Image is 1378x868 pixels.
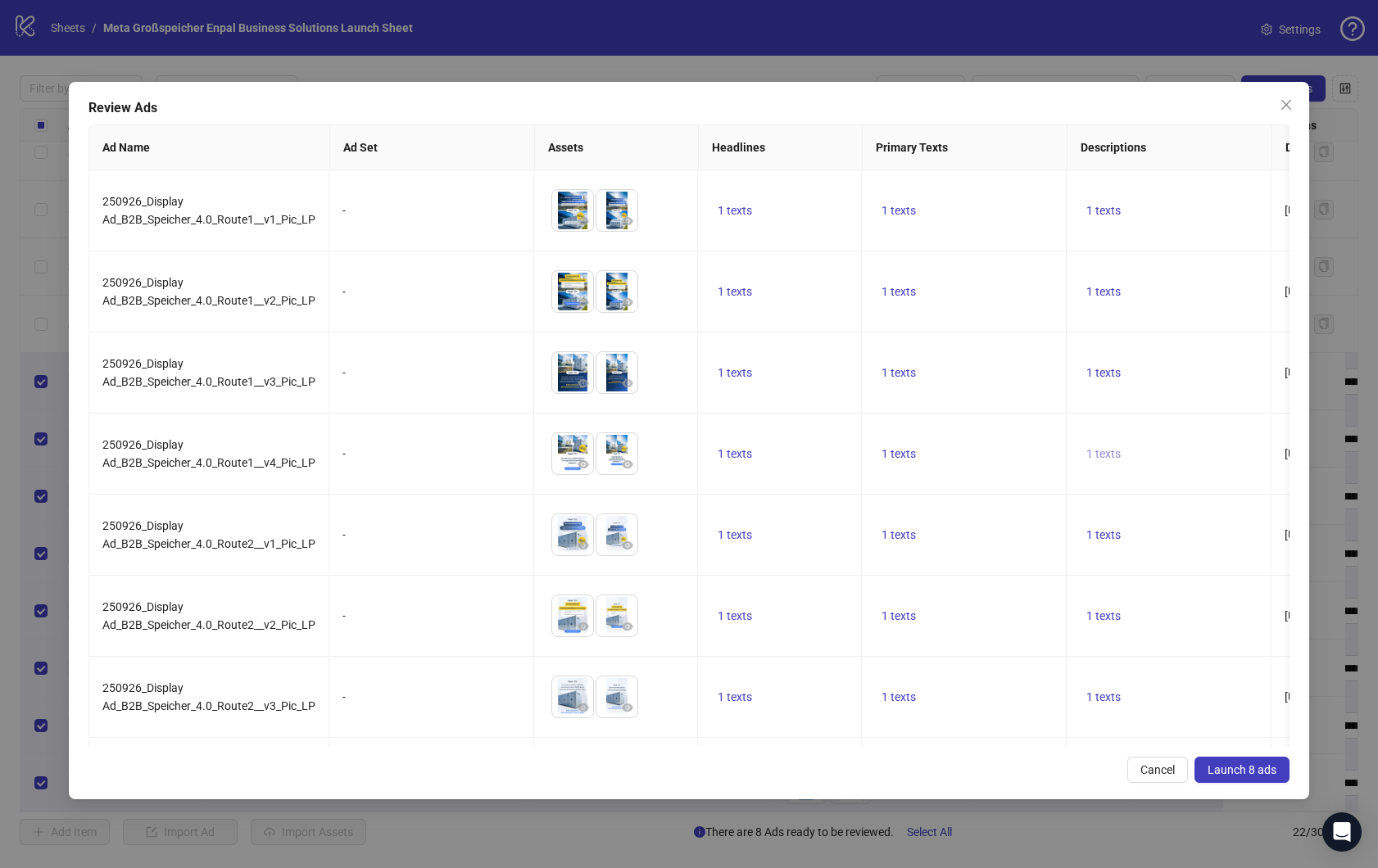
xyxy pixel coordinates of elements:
img: Asset 1 [552,433,593,474]
th: Assets [535,125,699,170]
span: Cancel [1140,763,1175,776]
div: - [342,607,520,625]
button: 1 texts [711,201,759,220]
th: Ad Name [89,125,330,170]
span: eye [578,540,589,551]
div: Review Ads [88,98,1290,118]
span: 1 texts [882,285,916,298]
button: 1 texts [1080,201,1127,220]
button: 1 texts [711,363,759,382]
span: eye [622,540,633,551]
span: eye [622,702,633,713]
button: Preview [618,211,637,231]
div: - [342,283,520,301]
button: 1 texts [875,606,922,626]
span: 1 texts [718,528,752,541]
button: 1 texts [875,201,922,220]
div: Open Intercom Messenger [1322,812,1362,852]
span: 1 texts [1086,690,1121,703]
span: eye [622,215,633,227]
button: Close [1273,92,1299,118]
button: Preview [618,698,637,717]
button: 1 texts [1080,525,1127,545]
span: 1 texts [882,204,916,217]
span: 1 texts [882,528,916,541]
button: Preview [573,617,593,636]
div: - [342,201,520,219]
span: 250926_Display Ad_B2B_Speicher_4.0_Route2__v2_Pic_LP [102,600,315,631]
span: 250926_Display Ad_B2B_Speicher_4.0_Route1__v3_Pic_LP [102,357,315,388]
img: Asset 2 [596,676,637,717]
button: 1 texts [875,363,922,382]
span: eye [622,459,633,470]
button: Cancel [1127,757,1188,783]
th: Ad Set [330,125,535,170]
button: 1 texts [1080,444,1127,463]
span: 1 texts [1086,609,1121,622]
button: Preview [573,698,593,717]
button: Launch 8 ads [1194,757,1290,783]
button: 1 texts [875,687,922,707]
span: 1 texts [882,690,916,703]
img: Asset 2 [596,514,637,555]
img: Asset 1 [552,514,593,555]
button: 1 texts [875,444,922,463]
div: - [342,688,520,706]
span: eye [622,621,633,632]
button: 1 texts [1080,606,1127,626]
button: Preview [573,373,593,393]
span: 1 texts [718,204,752,217]
span: 1 texts [1086,366,1121,379]
button: 1 texts [1080,363,1127,382]
button: Preview [573,454,593,474]
span: 1 texts [882,366,916,379]
span: 250926_Display Ad_B2B_Speicher_4.0_Route2__v3_Pic_LP [102,681,315,712]
img: Asset 2 [596,433,637,474]
button: 1 texts [711,282,759,301]
button: 1 texts [875,525,922,545]
button: 1 texts [1080,282,1127,301]
button: Preview [618,536,637,555]
button: 1 texts [1080,687,1127,707]
span: 1 texts [882,609,916,622]
span: 1 texts [1086,447,1121,460]
span: 1 texts [718,690,752,703]
img: Asset 2 [596,352,637,393]
button: Preview [573,211,593,231]
span: eye [578,621,589,632]
span: 250926_Display Ad_B2B_Speicher_4.0_Route2__v1_Pic_LP [102,519,315,550]
span: 1 texts [718,285,752,298]
span: eye [622,296,633,308]
div: - [342,526,520,544]
button: Preview [618,292,637,312]
span: 1 texts [718,447,752,460]
button: 1 texts [711,525,759,545]
span: 250926_Display Ad_B2B_Speicher_4.0_Route1__v2_Pic_LP [102,276,315,307]
span: 1 texts [718,366,752,379]
img: Asset 1 [552,271,593,312]
span: 250926_Display Ad_B2B_Speicher_4.0_Route1__v4_Pic_LP [102,438,315,469]
span: 1 texts [718,609,752,622]
span: eye [578,377,589,389]
button: 1 texts [711,687,759,707]
th: Primary Texts [863,125,1067,170]
span: eye [622,377,633,389]
button: Preview [573,536,593,555]
span: eye [578,215,589,227]
th: Descriptions [1067,125,1272,170]
img: Asset 2 [596,595,637,636]
button: 1 texts [875,282,922,301]
span: eye [578,296,589,308]
span: eye [578,702,589,713]
img: Asset 1 [552,352,593,393]
img: Asset 1 [552,676,593,717]
div: - [342,364,520,382]
img: Asset 1 [552,190,593,231]
img: Asset 2 [596,190,637,231]
span: 1 texts [1086,528,1121,541]
th: Headlines [699,125,863,170]
span: eye [578,459,589,470]
span: close [1280,98,1293,111]
span: 1 texts [882,447,916,460]
button: 1 texts [711,606,759,626]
